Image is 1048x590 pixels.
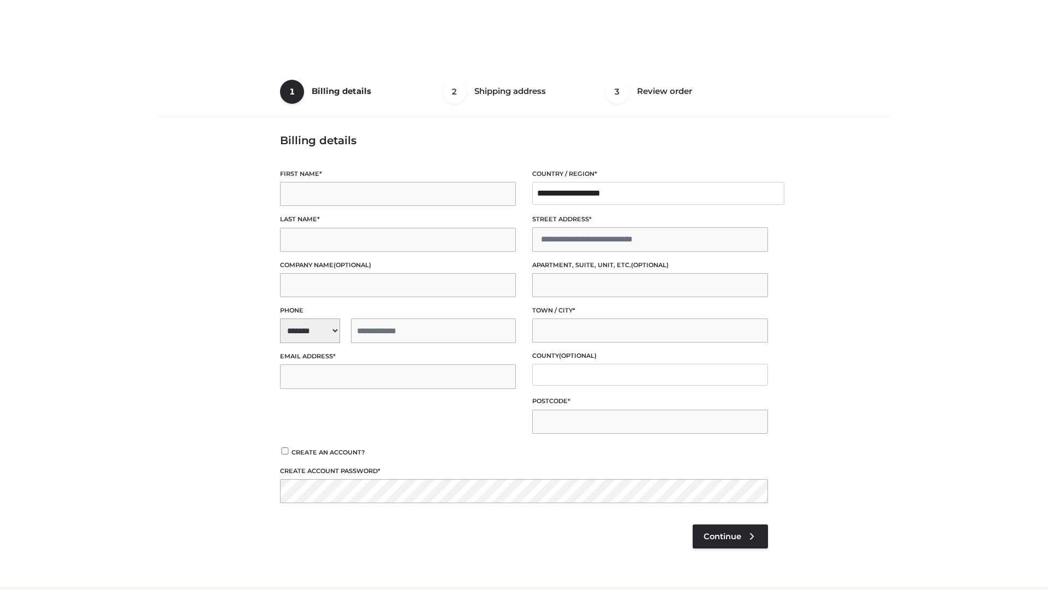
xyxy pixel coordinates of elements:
span: Shipping address [474,86,546,96]
span: (optional) [631,261,669,269]
span: 2 [443,80,467,104]
label: Company name [280,260,516,270]
span: 1 [280,80,304,104]
span: (optional) [334,261,371,269]
h3: Billing details [280,134,768,147]
label: Apartment, suite, unit, etc. [532,260,768,270]
span: 3 [605,80,629,104]
span: Review order [637,86,692,96]
label: County [532,351,768,361]
label: Town / City [532,305,768,316]
span: Continue [704,532,741,541]
label: Country / Region [532,169,768,179]
label: Last name [280,214,516,225]
label: Street address [532,214,768,225]
label: Phone [280,305,516,316]
input: Create an account? [280,447,290,455]
label: Create account password [280,466,768,476]
span: (optional) [559,352,597,359]
a: Continue [693,524,768,548]
span: Create an account? [291,449,365,456]
label: First name [280,169,516,179]
span: Billing details [312,86,371,96]
label: Email address [280,351,516,362]
label: Postcode [532,396,768,406]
